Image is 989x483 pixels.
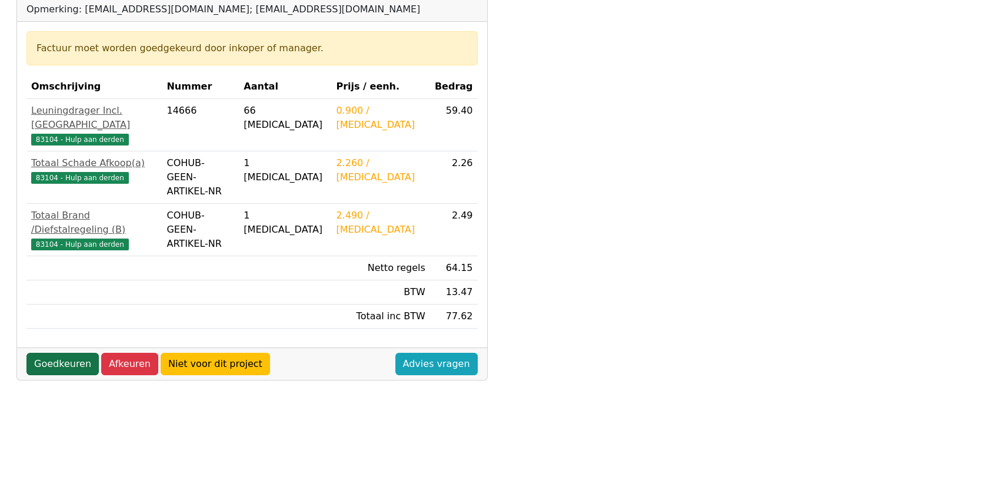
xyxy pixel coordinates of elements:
[331,305,429,329] td: Totaal inc BTW
[430,75,478,99] th: Bedrag
[31,134,129,145] span: 83104 - Hulp aan derden
[430,280,478,305] td: 13.47
[162,75,239,99] th: Nummer
[331,75,429,99] th: Prijs / eenh.
[331,256,429,280] td: Netto regels
[26,75,162,99] th: Omschrijving
[239,75,331,99] th: Aantal
[162,204,239,256] td: COHUB-GEEN-ARTIKEL-NR
[430,151,478,204] td: 2.26
[31,156,157,170] div: Totaal Schade Afkoop(a)
[26,353,99,375] a: Goedkeuren
[31,156,157,184] a: Totaal Schade Afkoop(a)83104 - Hulp aan derden
[162,151,239,204] td: COHUB-GEEN-ARTIKEL-NR
[244,104,327,132] div: 66 [MEDICAL_DATA]
[430,99,478,151] td: 59.40
[26,2,420,16] div: Opmerking: [EMAIL_ADDRESS][DOMAIN_NAME]; [EMAIL_ADDRESS][DOMAIN_NAME]
[31,209,157,237] div: Totaal Brand /Diefstalregeling (B)
[31,104,157,146] a: Leuningdrager Incl. [GEOGRAPHIC_DATA]83104 - Hulp aan derden
[395,353,478,375] a: Advies vragen
[430,305,478,329] td: 77.62
[244,209,327,237] div: 1 [MEDICAL_DATA]
[31,209,157,251] a: Totaal Brand /Diefstalregeling (B)83104 - Hulp aan derden
[430,204,478,256] td: 2.49
[244,156,327,184] div: 1 [MEDICAL_DATA]
[31,104,157,132] div: Leuningdrager Incl. [GEOGRAPHIC_DATA]
[101,353,158,375] a: Afkeuren
[331,280,429,305] td: BTW
[162,99,239,151] td: 14666
[430,256,478,280] td: 64.15
[336,104,425,132] div: 0.900 / [MEDICAL_DATA]
[36,41,468,55] div: Factuur moet worden goedgekeurd door inkoper of manager.
[336,156,425,184] div: 2.260 / [MEDICAL_DATA]
[336,209,425,237] div: 2.490 / [MEDICAL_DATA]
[31,172,129,184] span: 83104 - Hulp aan derden
[31,239,129,250] span: 83104 - Hulp aan derden
[161,353,270,375] a: Niet voor dit project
